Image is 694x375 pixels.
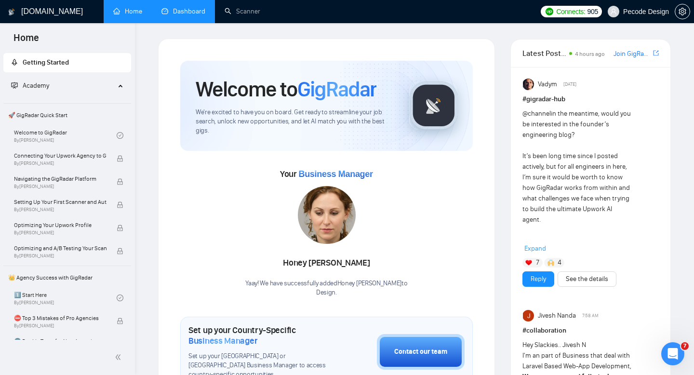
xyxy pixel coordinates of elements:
[117,248,123,254] span: lock
[522,94,659,105] h1: # gigradar-hub
[161,7,205,15] a: dashboardDashboard
[290,4,308,22] button: Згорнути вікно
[23,81,49,90] span: Academy
[12,266,320,276] div: Ви отримали відповідь на своє запитання?
[14,197,107,207] span: Setting Up Your First Scanner and Auto-Bidder
[245,255,407,271] div: Honey [PERSON_NAME]
[117,132,123,139] span: check-circle
[14,230,107,236] span: By [PERSON_NAME]
[11,81,49,90] span: Academy
[661,342,684,365] iframe: To enrich screen reader interactions, please activate Accessibility in Grammarly extension settings
[410,81,458,130] img: gigradar-logo.png
[563,80,576,89] span: [DATE]
[4,106,130,125] span: 🚀 GigRadar Quick Start
[525,259,532,266] img: ❤️
[522,109,551,118] span: @channel
[298,186,356,244] img: profile_cf24Mk47w.jpg
[614,49,651,59] a: Join GigRadar Slack Community
[14,243,107,253] span: Optimizing and A/B Testing Your Scanner for Better Results
[653,49,659,57] span: export
[280,169,373,179] span: Your
[117,178,123,185] span: lock
[610,8,617,15] span: user
[14,174,107,184] span: Navigating the GigRadar Platform
[575,51,605,57] span: 4 hours ago
[14,161,107,166] span: By [PERSON_NAME]
[297,76,376,102] span: GigRadar
[11,59,18,66] span: rocket
[523,79,534,90] img: Vadym
[225,7,260,15] a: searchScanner
[566,274,608,284] a: See the details
[546,8,553,15] img: upwork-logo.png
[153,275,178,295] span: neutral face reaction
[653,49,659,58] a: export
[115,352,124,362] span: double-left
[196,108,394,135] span: We're excited to have you on board. Get ready to streamline your job search, unlock new opportuni...
[184,275,198,295] span: 😃
[14,207,107,213] span: By [PERSON_NAME]
[14,151,107,161] span: Connecting Your Upwork Agency to GigRadar
[11,82,18,89] span: fund-projection-screen
[117,295,123,301] span: check-circle
[8,4,15,20] img: logo
[14,287,117,308] a: 1️⃣ Start HereBy[PERSON_NAME]
[522,47,566,59] span: Latest Posts from the GigRadar Community
[188,335,257,346] span: Business Manager
[117,201,123,208] span: lock
[133,275,147,295] span: 😞
[681,342,689,350] span: 7
[524,244,546,253] span: Expand
[117,225,123,231] span: lock
[6,31,47,51] span: Home
[113,7,142,15] a: homeHome
[14,313,107,323] span: ⛔ Top 3 Mistakes of Pro Agencies
[675,8,690,15] a: setting
[245,279,407,297] div: Yaay! We have successfully added Honey [PERSON_NAME] to
[178,275,203,295] span: smiley reaction
[128,275,153,295] span: disappointed reaction
[377,334,465,370] button: Contact our team
[14,125,117,146] a: Welcome to GigRadarBy[PERSON_NAME]
[298,169,373,179] span: Business Manager
[558,271,616,287] button: See the details
[538,79,557,90] span: Vadym
[14,253,107,259] span: By [PERSON_NAME]
[582,311,599,320] span: 7:58 AM
[556,6,585,17] span: Connects:
[522,325,659,336] h1: # collaboration
[4,268,130,287] span: 👑 Agency Success with GigRadar
[6,4,25,22] button: go back
[587,6,598,17] span: 905
[14,336,107,346] span: 🌚 Rookie Traps for New Agencies
[536,258,539,268] span: 7
[538,310,576,321] span: Jivesh Nanda
[675,4,690,19] button: setting
[117,318,123,324] span: lock
[23,58,69,67] span: Getting Started
[14,184,107,189] span: By [PERSON_NAME]
[188,325,329,346] h1: Set up your Country-Specific
[159,275,173,295] span: 😐
[394,347,447,357] div: Contact our team
[531,274,546,284] a: Reply
[117,155,123,162] span: lock
[308,4,325,21] div: Закрити
[547,259,554,266] img: 🙌
[106,307,226,314] a: Відкрити в довідковому центрі
[196,76,376,102] h1: Welcome to
[3,53,131,72] li: Getting Started
[14,220,107,230] span: Optimizing Your Upwork Profile
[523,310,534,321] img: Jivesh Nanda
[245,288,407,297] p: Design .
[558,258,561,268] span: 4
[14,323,107,329] span: By [PERSON_NAME]
[522,271,554,287] button: Reply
